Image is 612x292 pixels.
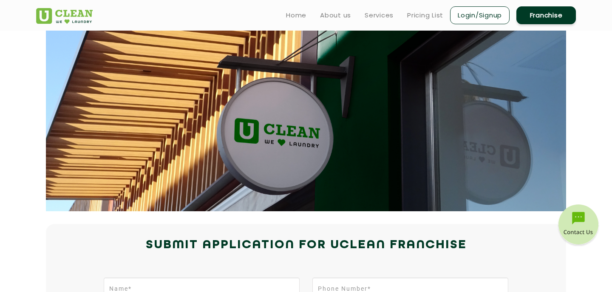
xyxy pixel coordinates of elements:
[36,8,93,24] img: UClean Laundry and Dry Cleaning
[365,10,394,20] a: Services
[450,6,510,24] a: Login/Signup
[320,10,351,20] a: About us
[36,235,576,255] h2: Submit Application for UCLEAN FRANCHISE
[557,204,600,247] img: contact-btn
[407,10,443,20] a: Pricing List
[286,10,306,20] a: Home
[516,6,576,24] a: Franchise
